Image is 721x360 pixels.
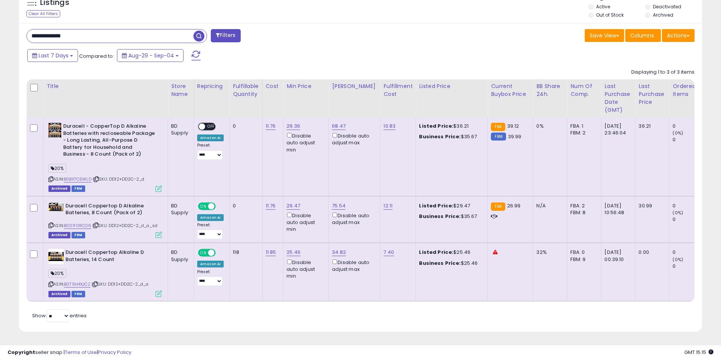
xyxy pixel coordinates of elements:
[419,249,482,256] div: $25.46
[662,29,695,42] button: Actions
[585,29,624,42] button: Save View
[570,123,595,130] div: FBA: 1
[287,131,323,153] div: Disable auto adjust min
[673,216,703,223] div: 0
[63,123,155,160] b: Duracell - CopperTop D Alkaline Batteries with recloseable Package - Long Lasting, All-Purpose D ...
[197,134,224,141] div: Amazon AI
[491,133,506,141] small: FBM
[631,69,695,76] div: Displaying 1 to 3 of 3 items
[171,123,188,136] div: BD Supply
[419,123,482,130] div: $36.21
[570,82,598,98] div: Num of Comp.
[287,82,325,90] div: Min Price
[604,123,629,136] div: [DATE] 23:46:04
[332,249,346,256] a: 34.82
[233,123,256,130] div: 0
[287,249,301,256] a: 25.46
[48,249,162,296] div: ASIN:
[638,82,666,106] div: Last Purchase Price
[215,250,227,256] span: OFF
[64,176,92,182] a: B0BX7C5WLD
[419,82,484,90] div: Listed Price
[266,202,276,210] a: 11.76
[27,49,78,62] button: Last 7 Days
[8,349,35,356] strong: Copyright
[491,202,505,211] small: FBA
[419,133,461,140] b: Business Price:
[419,202,453,209] b: Listed Price:
[653,3,681,10] label: Deactivated
[48,202,64,212] img: 51BXMacDLjL._SL40_.jpg
[197,222,224,239] div: Preset:
[419,260,461,267] b: Business Price:
[48,202,162,238] div: ASIN:
[65,202,157,218] b: Duracell Coppertop D Alkaline Batteries, 8 Count (Pack of 2)
[332,82,377,90] div: [PERSON_NAME]
[266,249,276,256] a: 11.85
[419,249,453,256] b: Listed Price:
[570,209,595,216] div: FBM: 8
[48,291,70,297] span: Listings that have been deleted from Seller Central
[507,202,521,209] span: 26.99
[171,202,188,216] div: BD Supply
[233,249,256,256] div: 118
[684,349,713,356] span: 2025-09-12 15:15 GMT
[197,269,224,286] div: Preset:
[26,10,60,17] div: Clear All Filters
[72,185,85,192] span: FBM
[64,281,90,287] a: B079H4XJC2
[171,249,188,263] div: BD Supply
[419,213,461,220] b: Business Price:
[673,136,703,143] div: 0
[205,124,217,130] span: OFF
[630,32,654,39] span: Columns
[197,82,226,90] div: Repricing
[383,82,413,98] div: Fulfillment Cost
[653,12,673,18] label: Archived
[98,349,131,356] a: Privacy Policy
[171,82,191,98] div: Store Name
[197,143,224,160] div: Preset:
[117,49,184,62] button: Aug-29 - Sep-04
[419,213,482,220] div: $35.67
[65,249,157,265] b: Duracell Coppertop Alkaline D Batteries, 14 Count
[536,123,561,130] div: 0%
[197,261,224,267] div: Amazon AI
[491,82,530,98] div: Current Buybox Price
[48,164,66,173] span: 20%
[266,82,280,90] div: Cost
[48,232,70,238] span: Listings that have been deleted from Seller Central
[48,123,162,191] div: ASIN:
[287,211,323,233] div: Disable auto adjust min
[596,12,624,18] label: Out of Stock
[491,123,505,131] small: FBA
[199,250,208,256] span: ON
[64,222,91,229] a: B001F0RCO6
[266,122,276,130] a: 11.76
[48,185,70,192] span: Listings that have been deleted from Seller Central
[65,349,97,356] a: Terms of Use
[536,82,564,98] div: BB Share 24h.
[625,29,661,42] button: Columns
[570,202,595,209] div: FBA: 2
[92,281,149,287] span: | SKU: DD12+DD2C-2_d_a
[72,291,85,297] span: FBM
[536,249,561,256] div: 32%
[287,122,300,130] a: 29.36
[570,249,595,256] div: FBA: 0
[536,202,561,209] div: N/A
[72,232,85,238] span: FBM
[673,210,683,216] small: (0%)
[673,256,683,263] small: (0%)
[332,122,346,130] a: 68.47
[8,349,131,356] div: seller snap | |
[233,82,259,98] div: Fulfillable Quantity
[638,249,663,256] div: 0.00
[48,249,64,264] img: 51Fh84Z-u-L._SL40_.jpg
[508,133,522,140] span: 39.99
[48,123,61,138] img: 510BQ6+3qGL._SL40_.jpg
[596,3,610,10] label: Active
[47,82,165,90] div: Title
[79,53,114,60] span: Compared to:
[383,249,394,256] a: 7.40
